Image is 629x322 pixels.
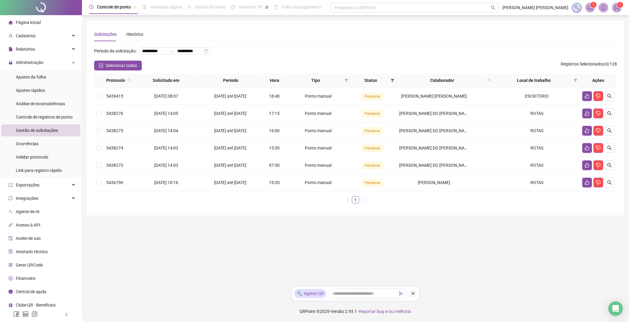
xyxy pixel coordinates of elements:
[345,196,352,203] li: Página anterior
[607,111,612,116] span: search
[399,128,472,133] span: [PERSON_NAME] DO [PERSON_NAME]
[99,63,103,68] span: check-square
[187,5,191,9] span: sun
[305,146,331,150] span: Ponto manual
[399,111,472,116] span: [PERSON_NAME] DO [PERSON_NAME]
[612,3,621,12] img: 77813
[346,198,350,202] span: left
[8,303,13,307] span: gift
[8,250,13,254] span: solution
[494,122,580,139] td: ROTAS
[585,111,590,116] span: like
[150,5,182,9] span: Admissão digital
[494,174,580,191] td: ROTAS
[154,163,178,168] span: [DATE] 14:03
[617,2,623,8] sup: Atualize o seu contato no menu Meus Dados
[361,198,365,202] span: right
[214,180,247,185] span: [DATE] até [DATE]
[345,79,348,82] span: filter
[494,157,580,174] td: ROTAS
[269,146,280,150] span: 15:30
[574,79,577,82] span: filter
[601,5,606,10] span: bell
[269,128,280,133] span: 16:00
[82,301,629,322] footer: QRPoint © 2025 - 2.93.1 -
[106,146,123,150] span: 5438274
[22,311,29,317] span: linkedin
[573,4,580,11] img: sparkle-icon.fc2bf0ac1784a2077858766a79e2daf3.svg
[585,128,590,133] span: like
[214,128,247,133] span: [DATE] até [DATE]
[94,61,142,70] button: Selecionar todos
[269,163,280,168] span: 07:30
[352,196,359,203] li: 1
[561,62,604,66] span: Registros Selecionados
[265,5,269,9] span: pushpin
[154,180,178,185] span: [DATE] 10:16
[494,139,580,157] td: ROTAS
[359,196,366,203] li: Próxima página
[127,79,131,82] span: search
[607,128,612,133] span: search
[133,5,137,9] span: pushpin
[362,128,382,134] span: Pendente
[8,47,13,51] span: file
[502,4,568,11] span: [PERSON_NAME] [PERSON_NAME]
[16,263,43,267] span: Gerar QRCode
[214,163,247,168] span: [DATE] até [DATE]
[94,31,117,38] div: Solicitações
[561,61,617,70] span: : 0 / 128
[170,49,175,53] span: to
[399,77,485,84] span: Colaborador
[106,111,123,116] span: 5438276
[97,5,131,9] span: Controle de ponto
[16,47,35,52] span: Relatórios
[305,94,331,99] span: Ponto manual
[345,196,352,203] button: left
[289,77,342,84] span: Tipo
[16,33,36,38] span: Cadastros
[154,128,178,133] span: [DATE] 14:04
[126,31,143,38] div: Histórico
[331,309,344,314] span: Versão
[16,115,73,119] span: Controle de registros de ponto
[16,168,62,173] span: Link para registro rápido
[16,196,38,201] span: Integrações
[362,110,382,117] span: Pendente
[362,179,382,186] span: Pendente
[106,180,123,185] span: 5436796
[607,180,612,185] span: search
[16,20,41,25] span: Página inicial
[16,88,45,93] span: Ajustes rápidos
[13,311,19,317] span: facebook
[154,94,178,99] span: [DATE] 08:07
[494,105,580,122] td: ROTAS
[142,5,147,9] span: file-done
[8,290,13,294] span: info-circle
[16,276,36,281] span: Financeiro
[106,163,123,168] span: 5438273
[16,223,40,227] span: Acesso à API
[16,303,56,307] span: Clube QR - Beneficios
[154,146,178,150] span: [DATE] 14:03
[64,313,69,317] span: left
[343,76,349,85] span: filter
[214,94,247,99] span: [DATE] até [DATE]
[231,5,235,9] span: dashboard
[199,73,263,88] th: Período
[134,73,199,88] th: Solicitado em
[16,236,41,241] span: Aceite de uso
[89,5,93,9] span: clock-circle
[362,93,382,100] span: Pendente
[585,180,590,185] span: like
[8,236,13,240] span: audit
[8,20,13,25] span: home
[359,196,366,203] button: right
[195,5,226,9] span: Gestão de férias
[494,88,580,105] td: ESCRITORIO
[16,249,48,254] span: Atestado técnico
[106,77,125,84] span: Protocolo
[587,5,593,10] span: notification
[596,128,601,133] span: dislike
[488,79,491,82] span: search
